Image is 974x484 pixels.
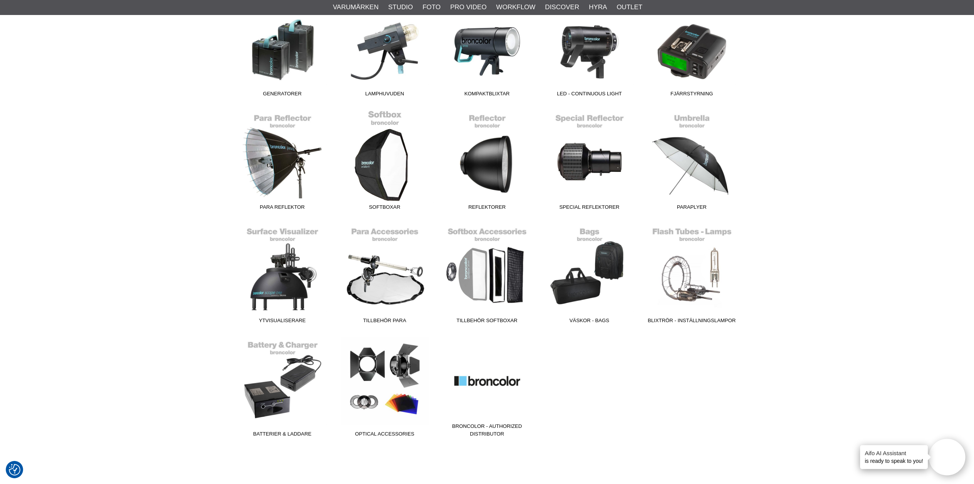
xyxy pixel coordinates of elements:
[538,203,641,214] span: Special Reflektorer
[231,317,334,327] span: Ytvisualiserare
[231,90,334,100] span: Generatorer
[436,317,538,327] span: Tillbehör Softboxar
[333,2,379,12] a: Varumärken
[9,464,20,476] img: Revisit consent button
[641,203,743,214] span: Paraplyer
[616,2,642,12] a: Outlet
[496,2,535,12] a: Workflow
[334,203,436,214] span: Softboxar
[538,90,641,100] span: LED - Continuous Light
[231,223,334,327] a: Ytvisualiserare
[334,90,436,100] span: Lamphuvuden
[436,337,538,441] a: broncolor - Authorized Distributor
[436,223,538,327] a: Tillbehör Softboxar
[231,337,334,441] a: Batterier & Laddare
[436,90,538,100] span: Kompaktblixtar
[641,223,743,327] a: Blixtrör - Inställningslampor
[423,2,441,12] a: Foto
[436,422,538,441] span: broncolor - Authorized Distributor
[641,317,743,327] span: Blixtrör - Inställningslampor
[436,110,538,214] a: Reflektorer
[231,430,334,441] span: Batterier & Laddare
[538,223,641,327] a: Väskor - Bags
[334,317,436,327] span: Tillbehör Para
[334,110,436,214] a: Softboxar
[231,110,334,214] a: Para Reflektor
[865,449,923,457] h4: Aifo AI Assistant
[334,223,436,327] a: Tillbehör Para
[450,2,486,12] a: Pro Video
[641,110,743,214] a: Paraplyer
[231,203,334,214] span: Para Reflektor
[538,110,641,214] a: Special Reflektorer
[538,317,641,327] span: Väskor - Bags
[334,430,436,441] span: Optical Accessories
[860,445,928,469] div: is ready to speak to you!
[436,203,538,214] span: Reflektorer
[334,337,436,441] a: Optical Accessories
[388,2,413,12] a: Studio
[641,90,743,100] span: Fjärrstyrning
[545,2,579,12] a: Discover
[9,463,20,477] button: Samtyckesinställningar
[589,2,607,12] a: Hyra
